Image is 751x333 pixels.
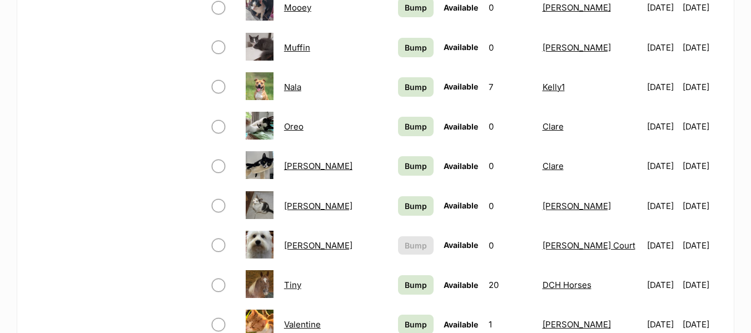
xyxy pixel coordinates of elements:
[683,68,722,106] td: [DATE]
[405,121,427,132] span: Bump
[683,28,722,67] td: [DATE]
[484,266,537,304] td: 20
[643,147,682,185] td: [DATE]
[543,201,611,211] a: [PERSON_NAME]
[398,38,433,57] a: Bump
[398,275,433,295] a: Bump
[405,42,427,53] span: Bump
[284,2,311,13] a: Mooey
[484,107,537,146] td: 0
[543,42,611,53] a: [PERSON_NAME]
[444,122,478,131] span: Available
[643,68,682,106] td: [DATE]
[444,240,478,250] span: Available
[683,266,722,304] td: [DATE]
[484,226,537,265] td: 0
[444,3,478,12] span: Available
[398,77,433,97] a: Bump
[484,187,537,225] td: 0
[484,68,537,106] td: 7
[643,107,682,146] td: [DATE]
[643,266,682,304] td: [DATE]
[543,82,565,92] a: Kelly1
[444,320,478,329] span: Available
[284,121,304,132] a: Oreo
[405,279,427,291] span: Bump
[284,82,301,92] a: Nala
[405,200,427,212] span: Bump
[683,187,722,225] td: [DATE]
[683,226,722,265] td: [DATE]
[246,270,273,298] img: Tiny
[405,81,427,93] span: Bump
[398,117,433,136] a: Bump
[246,191,273,219] img: Scully
[543,319,611,330] a: [PERSON_NAME]
[405,240,427,251] span: Bump
[643,28,682,67] td: [DATE]
[398,236,433,255] button: Bump
[284,319,321,330] a: Valentine
[398,156,433,176] a: Bump
[543,280,591,290] a: DCH Horses
[284,240,352,251] a: [PERSON_NAME]
[643,187,682,225] td: [DATE]
[284,201,352,211] a: [PERSON_NAME]
[643,226,682,265] td: [DATE]
[284,161,352,171] a: [PERSON_NAME]
[543,240,635,251] a: [PERSON_NAME] Court
[444,82,478,91] span: Available
[444,161,478,171] span: Available
[398,196,433,216] a: Bump
[444,42,478,52] span: Available
[246,72,273,100] img: Nala
[484,28,537,67] td: 0
[543,161,564,171] a: Clare
[543,121,564,132] a: Clare
[444,201,478,210] span: Available
[284,42,310,53] a: Muffin
[543,2,611,13] a: [PERSON_NAME]
[405,319,427,330] span: Bump
[284,280,301,290] a: Tiny
[444,280,478,290] span: Available
[405,2,427,13] span: Bump
[484,147,537,185] td: 0
[405,160,427,172] span: Bump
[683,107,722,146] td: [DATE]
[683,147,722,185] td: [DATE]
